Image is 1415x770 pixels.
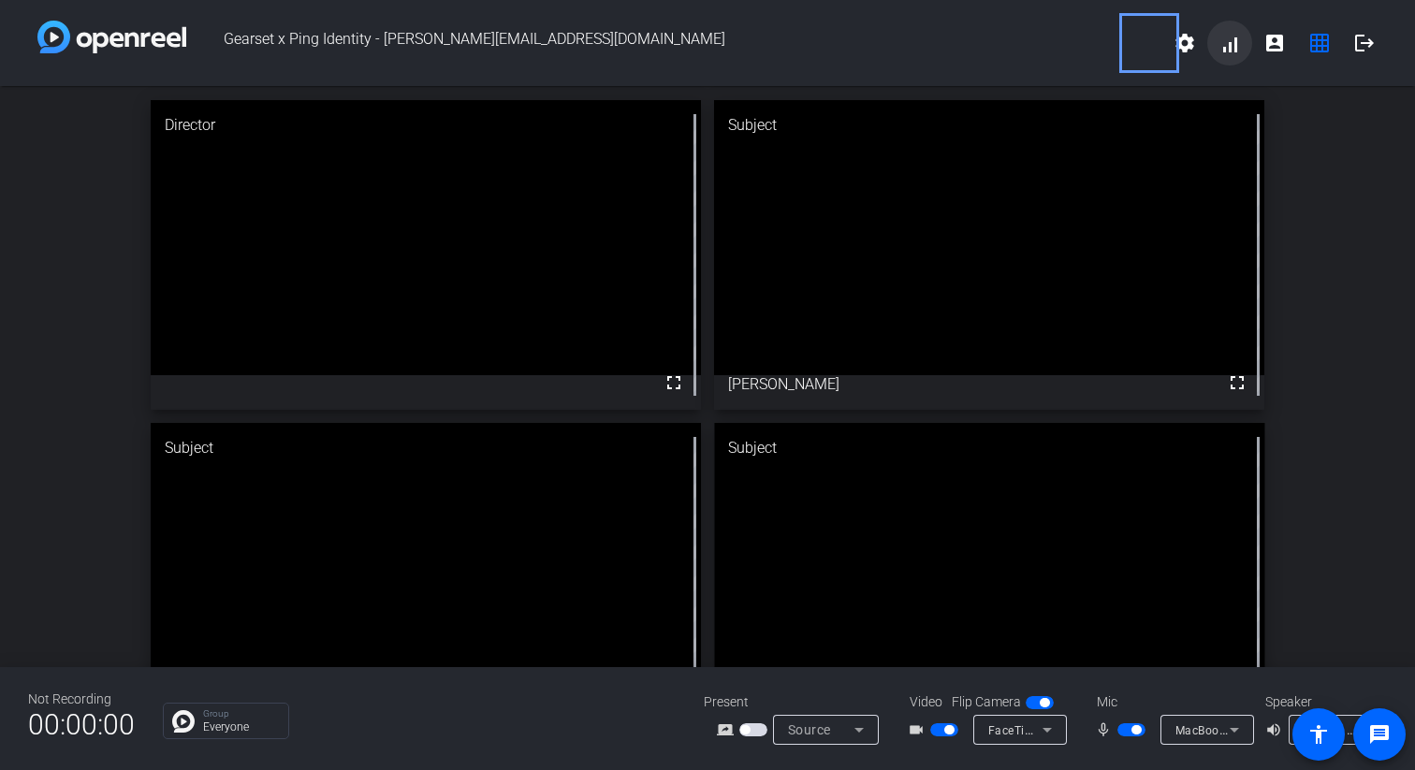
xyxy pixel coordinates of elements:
[714,423,1264,473] div: Subject
[1095,719,1117,741] mat-icon: mic_none
[37,21,186,53] img: white-gradient.svg
[1175,722,1366,737] span: MacBook Pro Microphone (Built-in)
[910,692,942,712] span: Video
[1308,32,1331,54] mat-icon: grid_on
[28,702,135,748] span: 00:00:00
[663,371,685,394] mat-icon: fullscreen
[1292,708,1345,761] a: accessibility
[788,722,831,737] span: Source
[717,719,739,741] mat-icon: screen_share_outline
[1307,723,1330,746] mat-icon: accessibility
[1265,719,1288,741] mat-icon: volume_up
[1263,32,1286,54] mat-icon: account_box
[151,100,701,151] div: Director
[1265,692,1378,712] div: Speaker
[908,719,930,741] mat-icon: videocam_outline
[203,721,279,733] p: Everyone
[952,692,1021,712] span: Flip Camera
[151,423,701,473] div: Subject
[186,21,1162,65] span: Gearset x Ping Identity - [PERSON_NAME][EMAIL_ADDRESS][DOMAIN_NAME]
[988,722,1180,737] span: FaceTime HD Camera (3A71:F4B5)
[704,692,891,712] div: Present
[1353,32,1376,54] mat-icon: logout
[1368,723,1391,746] mat-icon: message
[1078,692,1265,712] div: Mic
[203,709,279,719] p: Group
[930,723,958,736] button: Move
[163,703,289,739] div: Chat IconGroupEveryone
[172,710,195,733] img: Chat Icon
[1174,32,1196,54] mat-icon: settings
[1353,708,1406,761] a: message
[1226,371,1248,394] mat-icon: fullscreen
[714,100,1264,151] div: Subject
[28,690,135,709] div: Not Recording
